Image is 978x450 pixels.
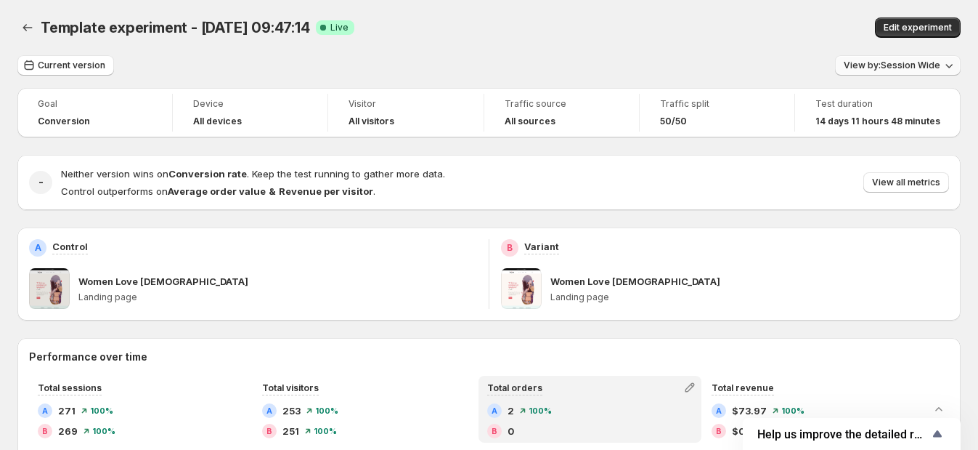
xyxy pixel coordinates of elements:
[61,168,445,180] span: Neither version wins on . Keep the test running to gather more data.
[38,97,152,129] a: GoalConversion
[732,403,767,418] span: $73.97
[844,60,940,71] span: View by: Session Wide
[52,239,88,254] p: Control
[660,98,774,110] span: Traffic split
[501,268,542,309] img: Women Love Jesus
[61,185,375,197] span: Control outperforms on .
[266,406,272,415] h2: A
[508,403,514,418] span: 2
[35,242,41,254] h2: A
[815,97,940,129] a: Test duration14 days 11 hours 48 minutes
[17,17,38,38] button: Back
[282,424,299,438] span: 251
[757,427,929,441] span: Help us improve the detailed report for A/B campaigns
[17,55,114,76] button: Current version
[492,406,497,415] h2: A
[550,274,720,289] p: Women Love [DEMOGRAPHIC_DATA]
[90,406,113,415] span: 100 %
[524,239,559,254] p: Variant
[716,427,722,435] h2: B
[660,97,774,129] a: Traffic split50/50
[279,185,373,197] strong: Revenue per visitor
[282,403,301,418] span: 253
[78,274,248,289] p: Women Love [DEMOGRAPHIC_DATA]
[92,427,115,435] span: 100 %
[507,242,513,254] h2: B
[42,406,48,415] h2: A
[41,19,310,36] span: Template experiment - [DATE] 09:47:14
[349,97,462,129] a: VisitorAll visitors
[38,60,105,71] span: Current version
[929,399,949,419] button: Collapse chart
[29,268,70,309] img: Women Love Jesus
[38,116,90,127] span: Conversion
[550,292,949,303] p: Landing page
[193,116,242,127] h4: All devices
[58,403,76,418] span: 271
[330,22,349,33] span: Live
[875,17,961,38] button: Edit experiment
[487,382,542,393] span: Total orders
[42,427,48,435] h2: B
[58,424,78,438] span: 269
[269,185,276,197] strong: &
[872,177,940,188] span: View all metrics
[884,22,952,33] span: Edit experiment
[508,424,514,438] span: 0
[712,382,774,393] span: Total revenue
[757,425,946,443] button: Show survey - Help us improve the detailed report for A/B campaigns
[863,172,949,193] button: View all metrics
[660,116,687,127] span: 50/50
[505,98,619,110] span: Traffic source
[349,116,394,127] h4: All visitors
[193,97,307,129] a: DeviceAll devices
[29,350,949,364] h2: Performance over time
[815,116,940,127] span: 14 days 11 hours 48 minutes
[315,406,338,415] span: 100 %
[716,406,722,415] h2: A
[314,427,337,435] span: 100 %
[38,98,152,110] span: Goal
[38,175,44,190] h2: -
[78,292,477,303] p: Landing page
[262,382,319,393] span: Total visitors
[38,382,102,393] span: Total sessions
[168,185,266,197] strong: Average order value
[815,98,940,110] span: Test duration
[168,168,247,180] strong: Conversion rate
[529,406,552,415] span: 100 %
[732,424,761,438] span: $0.00
[193,98,307,110] span: Device
[835,55,961,76] button: View by:Session Wide
[266,427,272,435] h2: B
[781,406,804,415] span: 100 %
[492,427,497,435] h2: B
[349,98,462,110] span: Visitor
[505,116,555,127] h4: All sources
[505,97,619,129] a: Traffic sourceAll sources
